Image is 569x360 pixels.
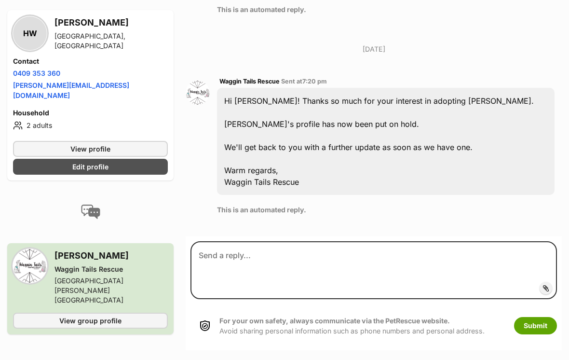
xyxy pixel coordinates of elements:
p: This is an automated reply. [217,4,555,14]
p: Avoid sharing personal information such as phone numbers and personal address. [219,316,485,336]
li: 2 adults [13,120,168,131]
span: View group profile [59,316,122,326]
div: Waggin Tails Rescue [54,264,168,274]
h4: Household [13,108,168,118]
span: Edit profile [72,162,108,172]
div: [GEOGRAPHIC_DATA], [GEOGRAPHIC_DATA] [54,31,168,51]
span: Sent at [281,78,327,85]
p: This is an automated reply. [217,205,555,215]
h3: [PERSON_NAME] [54,16,168,29]
p: [DATE] [186,44,562,54]
button: Submit [514,317,557,334]
img: Waggin Tails Rescue profile pic [13,249,47,283]
span: View profile [70,144,110,154]
span: Waggin Tails Rescue [219,78,280,85]
strong: For your own safety, always communicate via the PetRescue website. [219,317,450,325]
a: 0409 353 360 [13,69,60,77]
h3: [PERSON_NAME] [54,249,168,263]
a: Edit profile [13,159,168,175]
img: conversation-icon-4a6f8262b818ee0b60e3300018af0b2d0b884aa5de6e9bcb8d3d4eeb1a70a7c4.svg [81,205,100,219]
div: [GEOGRAPHIC_DATA][PERSON_NAME][GEOGRAPHIC_DATA] [54,276,168,305]
a: View group profile [13,313,168,329]
div: Hi [PERSON_NAME]! Thanks so much for your interest in adopting [PERSON_NAME]. [PERSON_NAME]'s pro... [217,88,555,195]
h4: Contact [13,56,168,66]
a: View profile [13,141,168,157]
img: Waggin Tails Rescue profile pic [186,81,210,105]
a: [PERSON_NAME][EMAIL_ADDRESS][DOMAIN_NAME] [13,81,129,99]
div: HW [13,16,47,50]
span: 7:20 pm [302,78,327,85]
